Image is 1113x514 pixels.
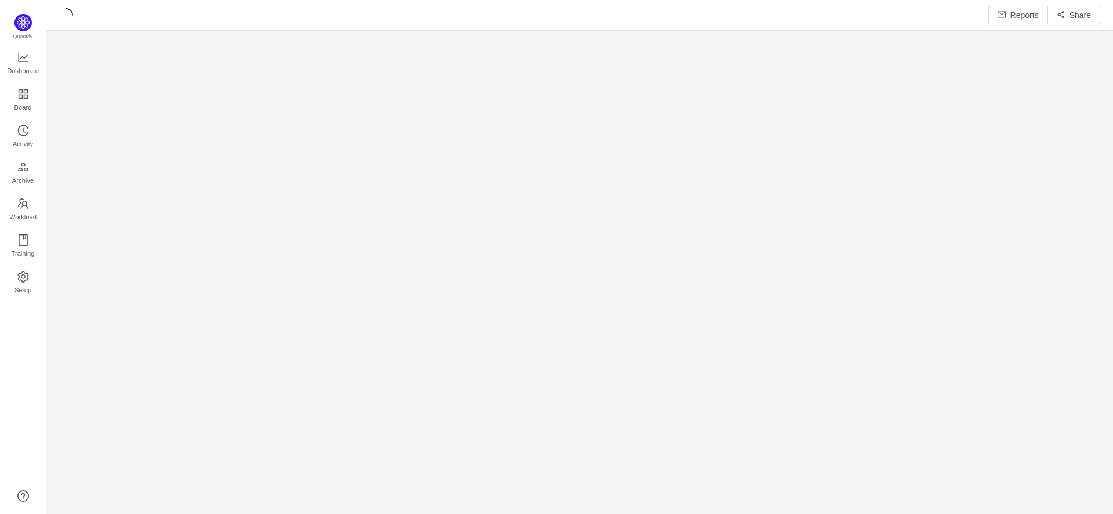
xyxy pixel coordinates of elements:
i: icon: gold [17,161,29,173]
a: Activity [17,125,29,149]
span: Quantify [13,34,33,39]
a: Dashboard [17,52,29,75]
a: Workload [17,198,29,222]
a: Setup [17,272,29,295]
span: Archive [12,169,34,192]
img: Quantify [14,14,32,31]
i: icon: appstore [17,88,29,100]
i: icon: setting [17,271,29,283]
i: icon: line-chart [17,52,29,63]
span: Setup [14,278,31,302]
span: Activity [13,132,33,155]
button: icon: share-altShare [1047,6,1100,24]
span: Dashboard [7,59,39,82]
span: Workload [9,205,37,229]
i: icon: history [17,125,29,136]
a: icon: question-circle [17,490,29,502]
i: icon: loading [59,8,73,22]
button: icon: mailReports [988,6,1048,24]
span: Board [14,96,32,119]
i: icon: team [17,198,29,209]
a: Training [17,235,29,258]
a: Archive [17,162,29,185]
i: icon: book [17,234,29,246]
span: Training [11,242,34,265]
a: Board [17,89,29,112]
